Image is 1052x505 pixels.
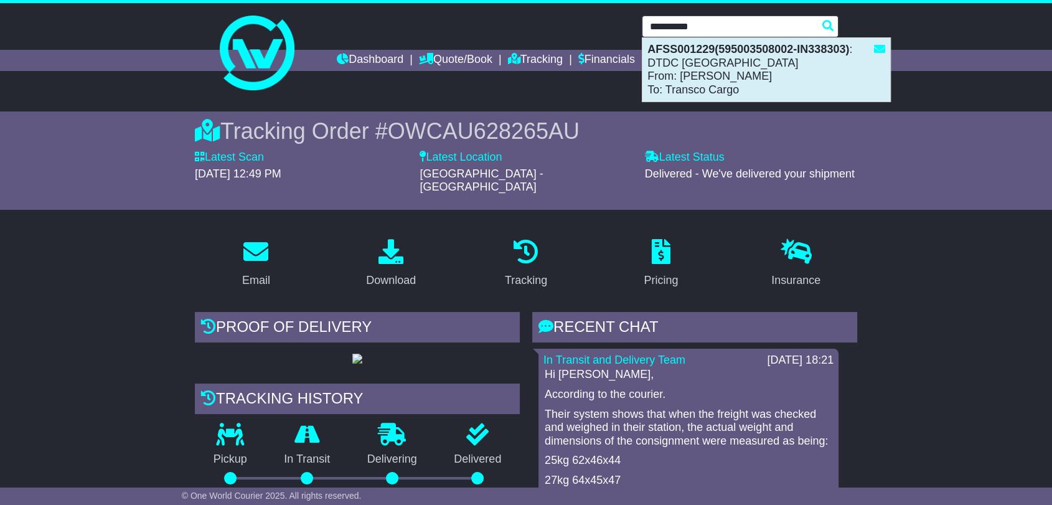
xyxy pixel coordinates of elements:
[195,384,520,417] div: Tracking history
[763,235,829,293] a: Insurance
[642,38,890,101] div: : DTDC [GEOGRAPHIC_DATA] From: [PERSON_NAME] To: Transco Cargo
[645,168,855,180] span: Delivered - We've delivered your shipment
[532,312,857,346] div: RECENT CHAT
[545,388,832,402] p: According to the courier.
[195,312,520,346] div: Proof of Delivery
[419,50,492,71] a: Quote/Book
[352,354,362,364] img: GetPodImage
[545,474,832,488] p: 27kg 64x45x47
[636,235,686,293] a: Pricing
[645,151,725,164] label: Latest Status
[388,118,580,144] span: OWCAU628265AU
[543,354,685,366] a: In Transit and Delivery Team
[545,368,832,382] p: Hi [PERSON_NAME],
[195,453,266,466] p: Pickup
[266,453,349,466] p: In Transit
[647,43,849,55] strong: AFSS001229(595003508002-IN338303)
[195,151,264,164] label: Latest Scan
[578,50,635,71] a: Financials
[366,272,416,289] div: Download
[497,235,555,293] a: Tracking
[420,151,502,164] label: Latest Location
[234,235,278,293] a: Email
[182,491,362,501] span: © One World Courier 2025. All rights reserved.
[644,272,678,289] div: Pricing
[195,118,857,144] div: Tracking Order #
[505,272,547,289] div: Tracking
[349,453,436,466] p: Delivering
[420,168,543,194] span: [GEOGRAPHIC_DATA] - [GEOGRAPHIC_DATA]
[545,408,832,448] p: Their system shows that when the freight was checked and weighed in their station, the actual wei...
[195,168,281,180] span: [DATE] 12:49 PM
[771,272,820,289] div: Insurance
[436,453,520,466] p: Delivered
[242,272,270,289] div: Email
[508,50,563,71] a: Tracking
[767,354,834,367] div: [DATE] 18:21
[337,50,403,71] a: Dashboard
[358,235,424,293] a: Download
[545,454,832,468] p: 25kg 62x46x44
